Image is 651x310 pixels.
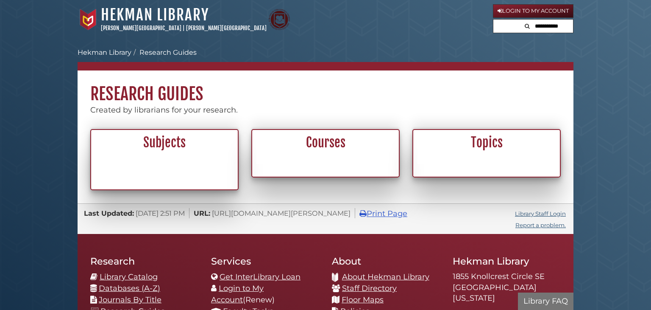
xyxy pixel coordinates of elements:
a: Journals By Title [99,295,161,304]
a: Library Catalog [100,272,158,282]
a: About Hekman Library [342,272,429,282]
span: [URL][DOMAIN_NAME][PERSON_NAME] [212,209,351,217]
span: URL: [194,209,210,217]
a: Report a problem. [515,222,566,228]
a: Floor Maps [342,295,384,304]
a: Research Guides [139,48,197,56]
button: Search [522,20,532,31]
nav: breadcrumb [78,48,573,70]
a: [PERSON_NAME][GEOGRAPHIC_DATA] [101,25,181,31]
a: Databases (A-Z) [99,284,160,293]
a: Print Page [359,209,407,218]
h2: About [332,255,440,267]
a: Login to My Account [493,4,573,18]
button: Library FAQ [518,293,573,310]
h2: Research [90,255,198,267]
i: Print Page [359,210,367,217]
h2: Topics [418,135,555,151]
span: Last Updated: [84,209,134,217]
i: Search [525,23,530,29]
a: Hekman Library [101,6,209,24]
span: Created by librarians for your research. [90,105,238,115]
h2: Subjects [96,135,233,151]
img: Calvin Theological Seminary [269,9,290,30]
h2: Services [211,255,319,267]
a: Staff Directory [342,284,397,293]
address: 1855 Knollcrest Circle SE [GEOGRAPHIC_DATA][US_STATE] [453,271,561,304]
a: Library Staff Login [515,210,566,217]
h2: Hekman Library [453,255,561,267]
span: | [183,25,185,31]
a: Hekman Library [78,48,131,56]
a: Login to My Account [211,284,264,304]
li: (Renew) [211,283,319,306]
span: [DATE] 2:51 PM [136,209,185,217]
a: Get InterLibrary Loan [220,272,300,282]
h2: Courses [257,135,394,151]
h1: Research Guides [78,70,573,104]
img: Calvin University [78,9,99,30]
a: [PERSON_NAME][GEOGRAPHIC_DATA] [186,25,267,31]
